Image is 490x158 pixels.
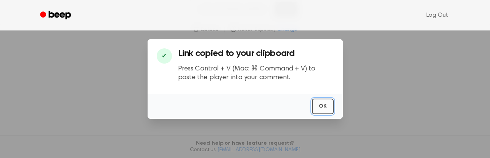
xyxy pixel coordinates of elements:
[178,65,334,82] p: Press Control + V (Mac: ⌘ Command + V) to paste the player into your comment.
[419,6,456,24] a: Log Out
[35,8,78,23] a: Beep
[178,48,334,59] h3: Link copied to your clipboard
[312,99,334,114] button: OK
[157,48,172,64] div: ✔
